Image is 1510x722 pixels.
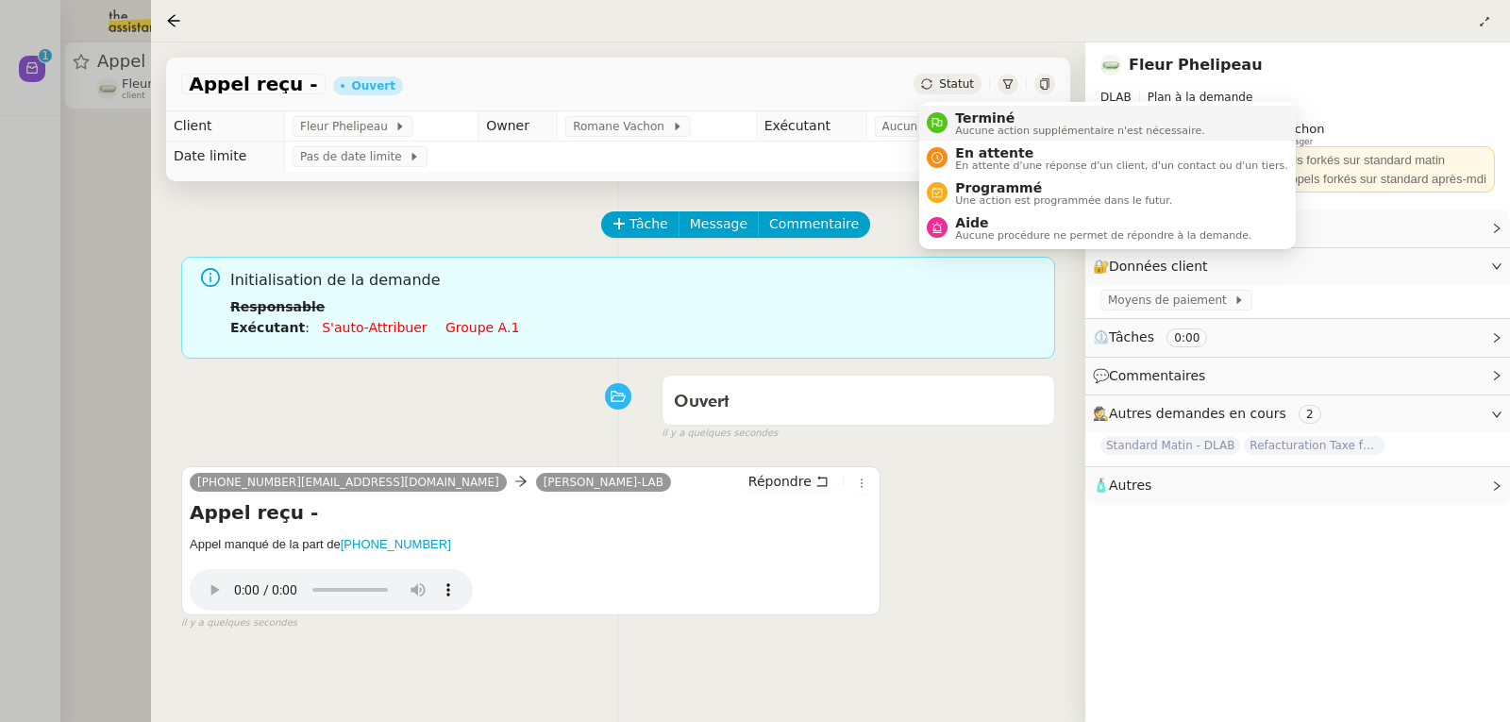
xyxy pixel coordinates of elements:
nz-tag: 0:00 [1166,328,1207,347]
div: 🕵️Autres demandes en cours 2 [1085,395,1510,432]
div: 🔐Données client [1085,248,1510,285]
span: [PHONE_NUMBER][EMAIL_ADDRESS][DOMAIN_NAME] [197,476,499,489]
span: Données client [1109,259,1208,274]
a: Fleur Phelipeau [1129,56,1263,74]
span: Une action est programmée dans le futur. [955,195,1172,206]
span: Statut [939,77,974,91]
a: [PERSON_NAME]-LAB [536,474,671,491]
div: 📞 Standard jusqu'à 13H --> Appels forkés sur standard matin [1108,151,1487,170]
audio: Your browser does not support the audio element. [190,560,473,611]
div: 💬Commentaires [1085,358,1510,395]
span: ⏲️ [1093,329,1223,344]
button: Répondre [742,471,835,492]
span: Refacturation Taxe foncière 2025 [1244,436,1385,455]
span: Programmé [955,180,1172,195]
div: 📞 Standard à partir de 13H --> Appels forkés sur standard après-mdi [1108,170,1487,189]
span: Aucun exécutant [882,117,985,136]
span: Romane Vachon [573,117,671,136]
span: Message [690,213,747,235]
b: Responsable [230,299,325,314]
td: Owner [478,111,558,142]
span: 🕵️ [1093,406,1329,421]
span: 🔐 [1093,256,1216,277]
span: Plan à la demande [1148,91,1253,104]
a: S'auto-attribuer [322,320,427,335]
a: [PHONE_NUMBER] [341,537,451,551]
b: Exécutant [230,320,305,335]
div: ⏲️Tâches 0:00 [1085,319,1510,356]
button: Commentaire [758,211,870,238]
span: Aucune action supplémentaire n'est nécessaire. [955,126,1204,136]
h5: Appel manqué de la part de [190,535,872,554]
td: Exécutant [756,111,866,142]
button: Tâche [601,211,679,238]
span: 💬 [1093,368,1214,383]
span: : [305,320,310,335]
span: Ouvert [674,394,730,411]
img: 7f9b6497-4ade-4d5b-ae17-2cbe23708554 [1100,55,1121,76]
span: Autres demandes en cours [1109,406,1286,421]
td: Client [166,111,285,142]
span: Pas de date limite [300,147,409,166]
span: il y a quelques secondes [662,426,778,442]
span: Autres [1109,478,1151,493]
nz-tag: 2 [1299,405,1321,424]
div: 🧴Autres [1085,467,1510,504]
span: Aucune procédure ne permet de répondre à la demande. [955,230,1251,241]
span: il y a quelques secondes [181,615,297,631]
span: Standard Matin - DLAB [1100,436,1240,455]
span: Appel reçu - [189,75,317,93]
span: En attente d'une réponse d'un client, d'un contact ou d'un tiers. [955,160,1287,171]
span: Moyens de paiement [1108,291,1233,310]
div: ⚙️Procédures [1085,210,1510,246]
span: Fleur Phelipeau [300,117,394,136]
span: Commentaire [769,213,859,235]
div: Ouvert [351,80,394,92]
span: Initialisation de la demande [230,268,1040,294]
h4: Appel reçu - [190,499,872,526]
span: Tâches [1109,329,1154,344]
span: DLAB [1100,91,1132,104]
span: Répondre [748,472,812,491]
span: Commentaires [1109,368,1205,383]
td: Date limite [166,142,285,172]
button: Message [679,211,759,238]
span: 🧴 [1093,478,1151,493]
a: Groupe a.1 [445,320,519,335]
span: Aide [955,215,1251,230]
span: Tâche [629,213,668,235]
span: Terminé [955,110,1204,126]
span: En attente [955,145,1287,160]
